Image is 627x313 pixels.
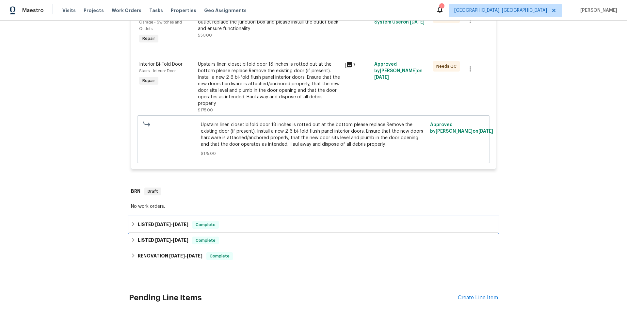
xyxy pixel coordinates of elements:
[129,248,498,264] div: RENOVATION [DATE]-[DATE]Complete
[129,233,498,248] div: LISTED [DATE]-[DATE]Complete
[155,238,188,242] span: -
[22,7,44,14] span: Maestro
[345,61,370,69] div: 3
[198,61,341,107] div: Upstairs linen closet bifold door 18 inches is rotted out at the bottom please replace Remove the...
[198,108,213,112] span: $175.00
[155,238,171,242] span: [DATE]
[454,7,547,14] span: [GEOGRAPHIC_DATA], [GEOGRAPHIC_DATA]
[149,8,163,13] span: Tasks
[458,295,498,301] div: Create Line Item
[193,222,218,228] span: Complete
[193,237,218,244] span: Complete
[173,238,188,242] span: [DATE]
[140,77,158,84] span: Repair
[171,7,196,14] span: Properties
[198,12,341,32] div: Garage GFI outlet junction box is damaged. Please remove the outlet replace the junction box and ...
[436,63,459,70] span: Needs QC
[131,203,496,210] div: No work orders.
[207,253,232,259] span: Complete
[138,252,202,260] h6: RENOVATION
[145,188,161,195] span: Draft
[578,7,617,14] span: [PERSON_NAME]
[410,20,425,25] span: [DATE]
[374,75,389,80] span: [DATE]
[374,62,423,80] span: Approved by [PERSON_NAME] on
[140,35,158,42] span: Repair
[155,222,188,227] span: -
[204,7,247,14] span: Geo Assignments
[131,188,140,195] h6: BRN
[62,7,76,14] span: Visits
[138,237,188,244] h6: LISTED
[430,123,493,134] span: Approved by [PERSON_NAME] on
[139,69,176,73] span: Stairs - Interior Door
[155,222,171,227] span: [DATE]
[198,33,212,37] span: $50.00
[478,129,493,134] span: [DATE]
[169,254,185,258] span: [DATE]
[439,4,444,10] div: 1
[201,150,426,157] span: $175.00
[187,254,202,258] span: [DATE]
[129,283,458,313] h2: Pending Line Items
[129,181,498,202] div: BRN Draft
[173,222,188,227] span: [DATE]
[129,217,498,233] div: LISTED [DATE]-[DATE]Complete
[201,122,426,148] span: Upstairs linen closet bifold door 18 inches is rotted out at the bottom please replace Remove the...
[139,62,183,67] span: Interior Bi-Fold Door
[112,7,141,14] span: Work Orders
[84,7,104,14] span: Projects
[169,254,202,258] span: -
[138,221,188,229] h6: LISTED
